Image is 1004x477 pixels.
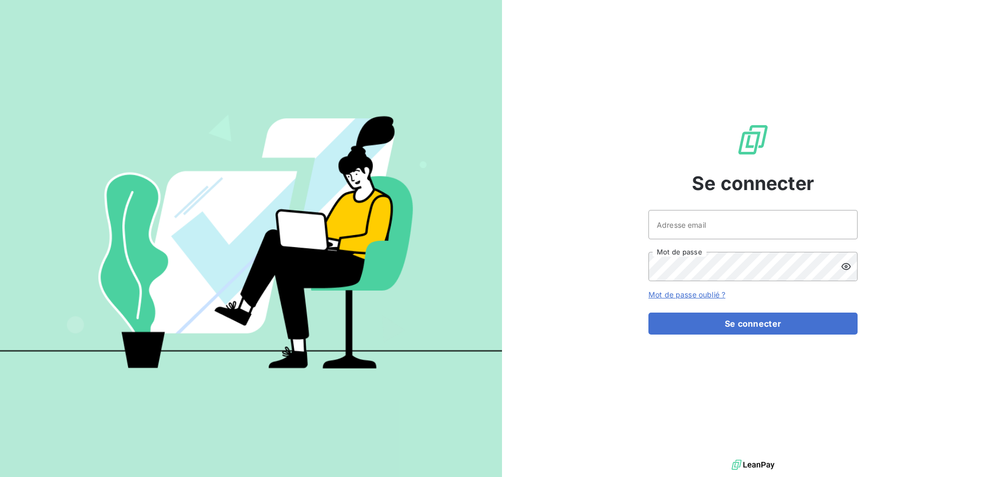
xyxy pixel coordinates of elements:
img: Logo LeanPay [736,123,770,157]
input: placeholder [648,210,858,239]
a: Mot de passe oublié ? [648,290,725,299]
img: logo [732,457,774,473]
button: Se connecter [648,313,858,335]
span: Se connecter [692,169,814,197]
